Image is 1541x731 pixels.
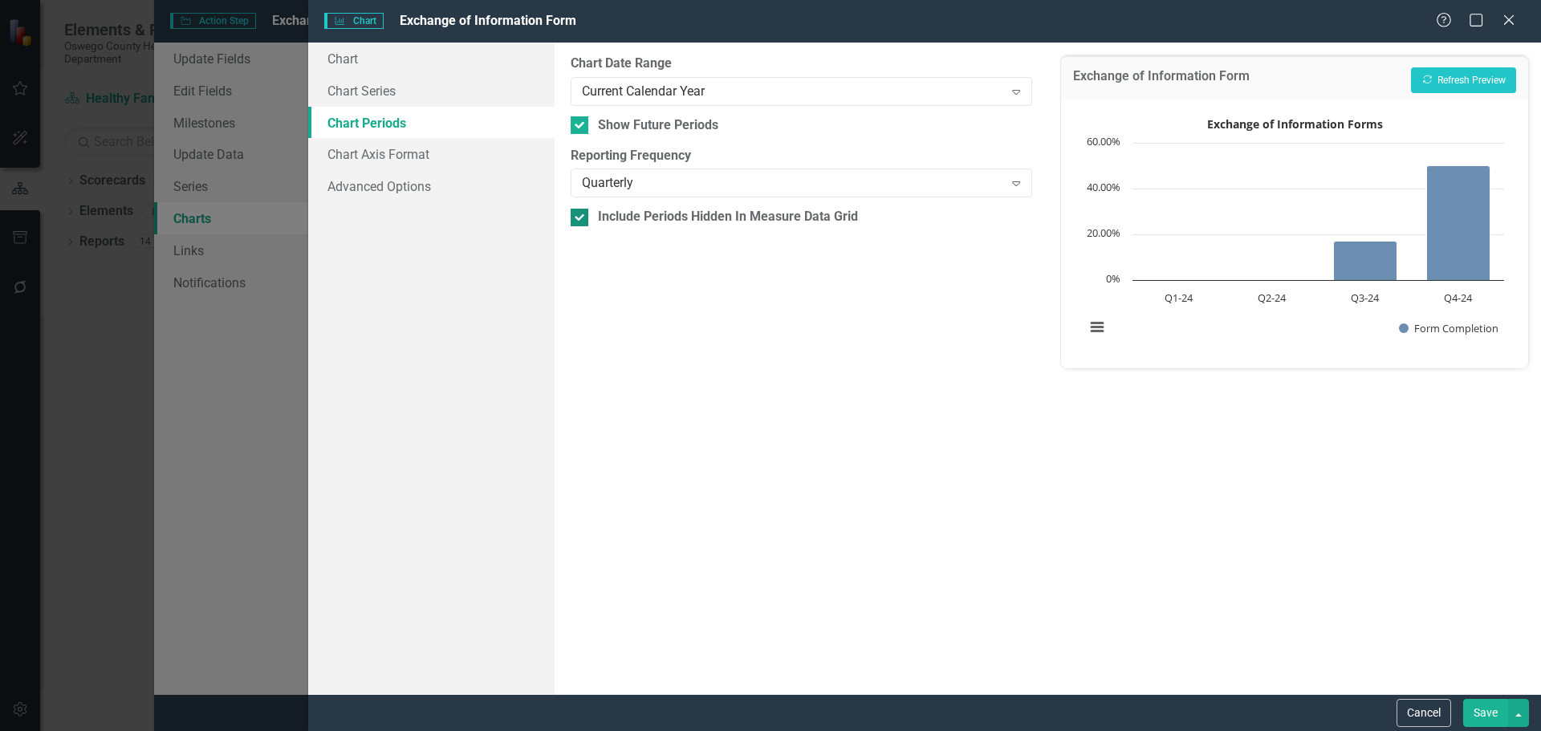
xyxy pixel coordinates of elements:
div: Show Future Periods [598,116,718,135]
path: Q3-24, 17. Form Completion. [1333,241,1397,280]
a: Chart Axis Format [308,138,555,170]
div: Include Periods Hidden In Measure Data Grid [598,208,858,226]
text: Q4-24 [1443,290,1472,305]
text: 40.00% [1087,180,1120,194]
text: Q1-24 [1165,290,1193,305]
button: Save [1463,699,1508,727]
span: Exchange of Information Form [400,13,576,28]
button: View chart menu, Exchange of Information Forms [1086,316,1108,339]
div: Current Calendar Year [582,82,1003,100]
a: Chart [308,43,555,75]
text: 20.00% [1087,225,1120,240]
button: Cancel [1397,699,1451,727]
div: Exchange of Information Forms. Highcharts interactive chart. [1077,112,1512,352]
a: Chart Periods [308,107,555,139]
svg: Interactive chart [1077,112,1512,352]
div: Quarterly [582,174,1003,193]
h3: Exchange of Information Form [1073,69,1250,88]
text: Q3-24 [1350,290,1379,305]
label: Chart Date Range [571,55,1031,73]
text: Q2-24 [1258,290,1287,305]
path: Q4-24, 50. Form Completion. [1426,165,1490,280]
text: Exchange of Information Forms [1206,116,1382,132]
span: Chart [324,13,384,29]
a: Advanced Options [308,170,555,202]
label: Reporting Frequency [571,147,1031,165]
a: Chart Series [308,75,555,107]
text: 0% [1106,271,1120,286]
button: Show Form Completion [1399,321,1498,335]
button: Refresh Preview [1411,67,1516,93]
text: 60.00% [1087,134,1120,148]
